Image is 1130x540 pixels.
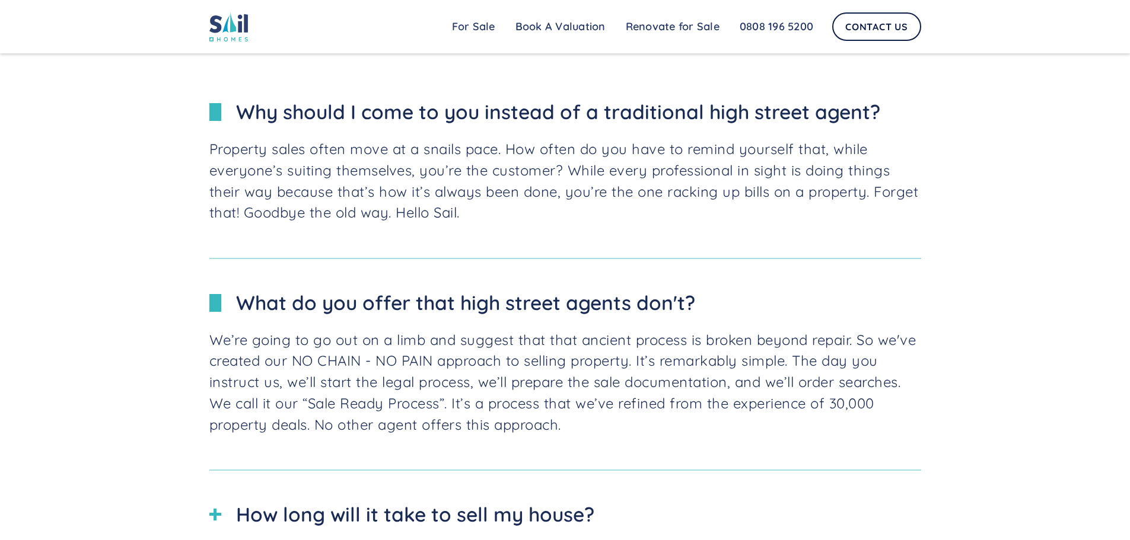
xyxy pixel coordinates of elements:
p: We’re going to go out on a limb and suggest that that ancient process is broken beyond repair. So... [209,330,921,436]
div: Why should I come to you instead of a traditional high street agent? [236,97,880,127]
img: sail home logo colored [209,12,249,41]
a: 0808 196 5200 [730,15,823,39]
a: Renovate for Sale [616,15,730,39]
div: How long will it take to sell my house? [236,500,594,529]
p: Property sales often move at a snails pace. How often do you have to remind yourself that, while ... [209,139,921,223]
a: Contact Us [832,12,921,41]
div: What do you offer that high street agents don't? [236,288,695,318]
a: Book A Valuation [505,15,616,39]
a: For Sale [442,15,505,39]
